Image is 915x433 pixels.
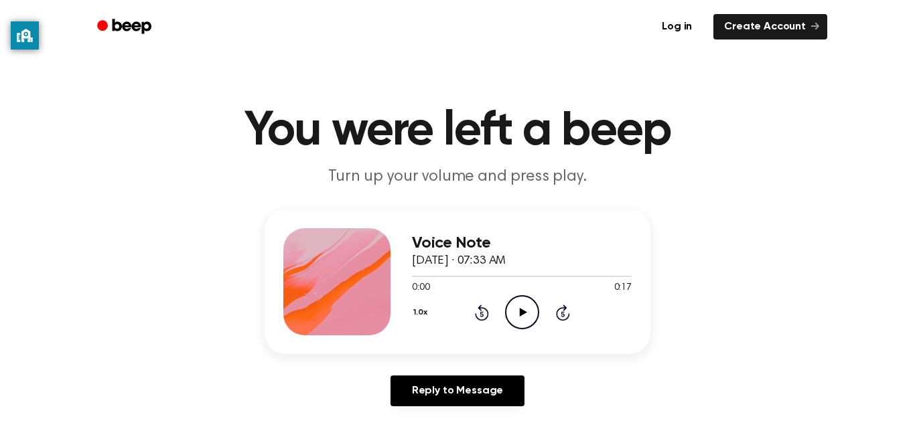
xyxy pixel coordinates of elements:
[391,375,524,406] a: Reply to Message
[88,14,163,40] a: Beep
[11,21,39,50] button: privacy banner
[412,255,506,267] span: [DATE] · 07:33 AM
[115,107,800,155] h1: You were left a beep
[412,301,432,324] button: 1.0x
[713,14,827,39] a: Create Account
[200,166,715,188] p: Turn up your volume and press play.
[614,281,632,295] span: 0:17
[648,11,705,42] a: Log in
[412,234,632,252] h3: Voice Note
[412,281,429,295] span: 0:00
